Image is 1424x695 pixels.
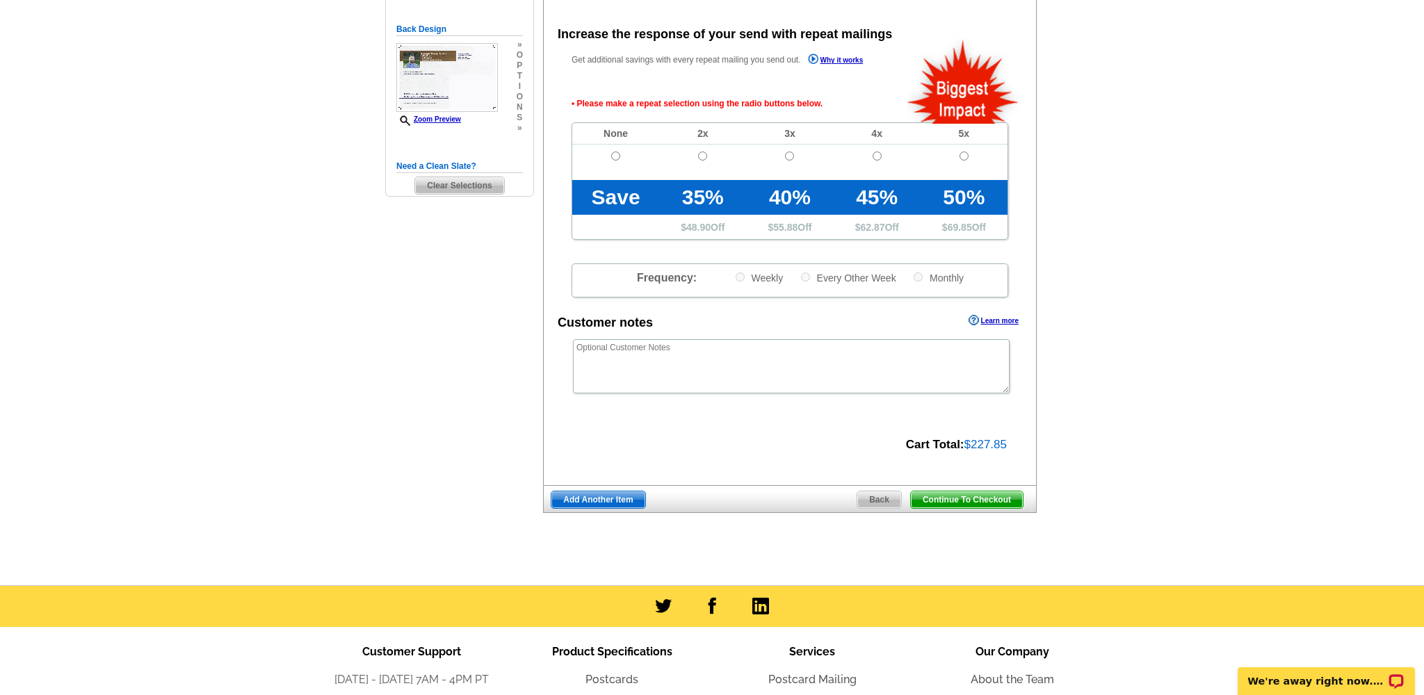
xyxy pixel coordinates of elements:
span: Back [857,491,901,508]
p: Get additional savings with every repeat mailing you send out. [572,52,893,68]
a: Add Another Item [551,491,645,509]
label: Monthly [912,271,964,284]
td: 4x [834,123,921,145]
td: 35% [659,180,746,215]
img: small-thumb.jpg [396,43,498,112]
div: Increase the response of your send with repeat mailings [558,25,892,44]
span: t [517,71,523,81]
iframe: LiveChat chat widget [1229,651,1424,695]
a: Postcards [585,673,638,686]
span: s [517,113,523,123]
span: 69.85 [948,222,972,233]
span: Continue To Checkout [911,491,1023,508]
span: n [517,102,523,113]
td: None [572,123,659,145]
td: 50% [921,180,1008,215]
label: Every Other Week [800,271,896,284]
td: $ Off [746,215,833,239]
a: Postcard Mailing [768,673,857,686]
span: o [517,92,523,102]
span: Our Company [976,645,1049,658]
h5: Back Design [396,23,523,36]
span: Services [789,645,835,658]
span: 55.88 [773,222,798,233]
h5: Need a Clean Slate? [396,160,523,173]
span: $227.85 [964,438,1007,451]
td: $ Off [921,215,1008,239]
span: 62.87 [860,222,884,233]
label: Weekly [734,271,784,284]
span: Product Specifications [552,645,672,658]
strong: Cart Total: [906,438,964,451]
td: 5x [921,123,1008,145]
td: 40% [746,180,833,215]
li: [DATE] - [DATE] 7AM - 4PM PT [311,671,512,688]
span: i [517,81,523,92]
span: » [517,123,523,133]
span: 48.90 [686,222,711,233]
td: 45% [834,180,921,215]
span: o [517,50,523,60]
a: Zoom Preview [396,115,461,123]
span: Frequency: [637,272,697,284]
td: $ Off [834,215,921,239]
span: • Please make a repeat selection using the radio buttons below. [572,85,1008,122]
span: Clear Selections [415,177,503,194]
input: Monthly [914,272,923,281]
td: 2x [659,123,746,145]
a: About the Team [971,673,1054,686]
td: Save [572,180,659,215]
div: Customer notes [558,313,653,332]
a: Learn more [969,315,1019,326]
a: Back [857,491,902,509]
td: 3x [746,123,833,145]
span: Customer Support [362,645,461,658]
input: Every Other Week [801,272,810,281]
span: » [517,40,523,50]
span: p [517,60,523,71]
span: Add Another Item [551,491,645,508]
td: $ Off [659,215,746,239]
img: biggestImpact.png [906,38,1021,124]
input: Weekly [736,272,745,281]
a: Why it works [808,54,864,68]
